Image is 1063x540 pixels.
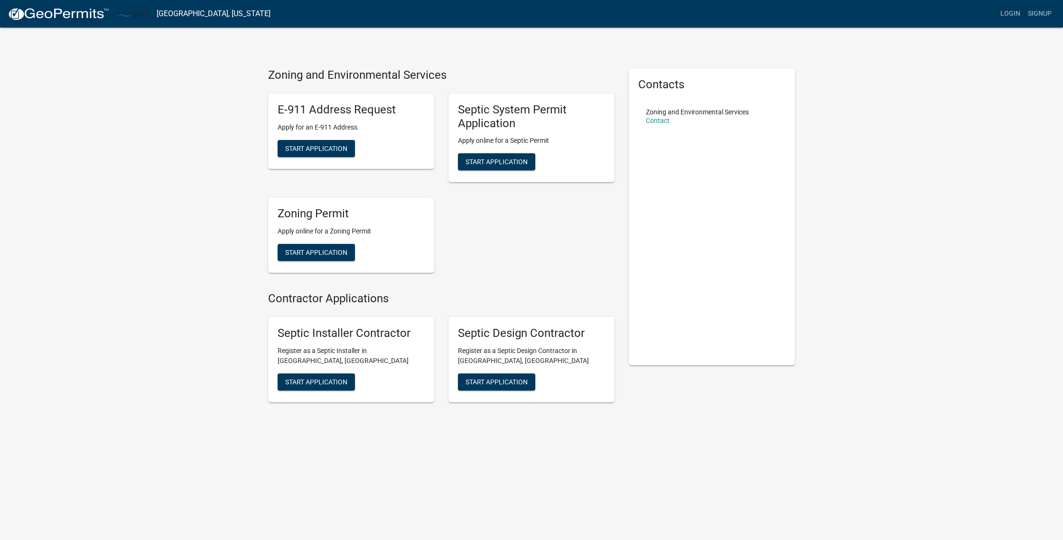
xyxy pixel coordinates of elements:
[278,140,355,157] button: Start Application
[278,226,425,236] p: Apply online for a Zoning Permit
[466,378,528,385] span: Start Application
[157,6,270,22] a: [GEOGRAPHIC_DATA], [US_STATE]
[278,373,355,391] button: Start Application
[638,78,785,92] h5: Contacts
[268,292,615,306] h4: Contractor Applications
[458,136,605,146] p: Apply online for a Septic Permit
[646,109,749,115] p: Zoning and Environmental Services
[646,117,670,124] a: Contact
[997,5,1024,23] a: Login
[278,103,425,117] h5: E-911 Address Request
[458,373,535,391] button: Start Application
[278,207,425,221] h5: Zoning Permit
[285,378,347,385] span: Start Application
[268,68,615,82] h4: Zoning and Environmental Services
[285,249,347,256] span: Start Application
[278,346,425,366] p: Register as a Septic Installer in [GEOGRAPHIC_DATA], [GEOGRAPHIC_DATA]
[268,292,615,410] wm-workflow-list-section: Contractor Applications
[278,244,355,261] button: Start Application
[458,103,605,130] h5: Septic System Permit Application
[458,153,535,170] button: Start Application
[117,7,149,20] img: Carlton County, Minnesota
[278,326,425,340] h5: Septic Installer Contractor
[458,326,605,340] h5: Septic Design Contractor
[278,122,425,132] p: Apply for an E-911 Address
[285,144,347,152] span: Start Application
[1024,5,1055,23] a: Signup
[466,158,528,166] span: Start Application
[458,346,605,366] p: Register as a Septic Design Contractor in [GEOGRAPHIC_DATA], [GEOGRAPHIC_DATA]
